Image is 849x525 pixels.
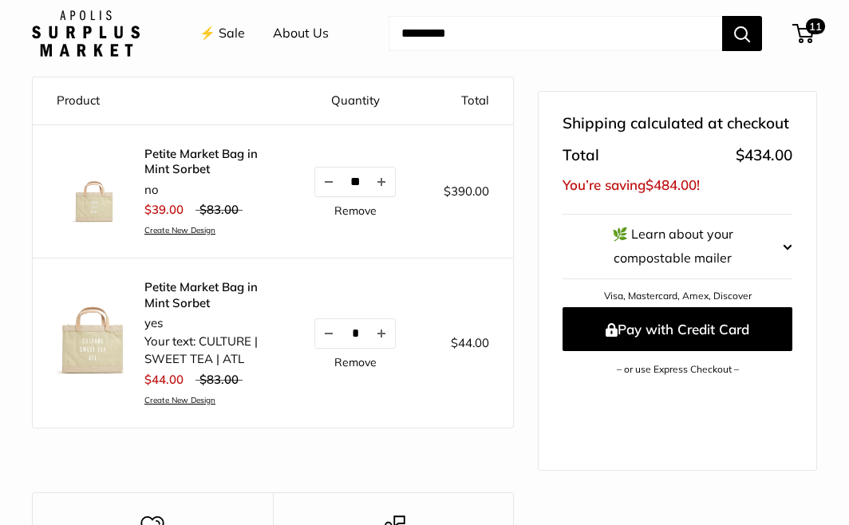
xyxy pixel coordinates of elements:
[273,22,329,45] a: About Us
[646,176,697,193] span: $484.00
[334,205,377,216] a: Remove
[199,22,245,45] a: ⚡️ Sale
[144,146,267,177] a: Petite Market Bag in Mint Sorbet
[617,363,739,375] a: – or use Express Checkout –
[144,279,267,310] a: Petite Market Bag in Mint Sorbet
[144,314,267,333] li: yes
[563,307,792,351] button: Pay with Credit Card
[144,372,184,387] span: $44.00
[315,319,342,348] button: Decrease quantity by 1
[290,77,420,124] th: Quantity
[368,319,395,348] button: Increase quantity by 1
[563,215,792,278] button: 🌿 Learn about your compostable mailer
[368,168,395,196] button: Increase quantity by 1
[342,326,368,340] input: Quantity
[334,357,377,368] a: Remove
[32,10,140,57] img: Apolis: Surplus Market
[722,16,762,51] button: Search
[199,202,239,217] span: $83.00
[736,144,792,164] span: $434.00
[389,16,722,51] input: Search...
[144,225,267,235] a: Create New Design
[563,176,700,193] span: You’re saving !
[144,333,267,369] li: Your text: CULTURE | SWEET TEA | ATL
[144,181,267,199] li: no
[144,395,267,405] a: Create New Design
[806,18,825,34] span: 11
[33,77,290,124] th: Product
[563,109,789,138] span: Shipping calculated at checkout
[604,290,752,302] a: Visa, Mastercard, Amex, Discover
[199,372,239,387] span: $83.00
[563,140,599,169] span: Total
[794,24,814,43] a: 11
[563,402,792,437] iframe: PayPal-paypal
[451,335,489,350] span: $44.00
[342,175,368,188] input: Quantity
[420,77,513,124] th: Total
[144,202,184,217] span: $39.00
[315,168,342,196] button: Decrease quantity by 1
[444,184,489,199] span: $390.00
